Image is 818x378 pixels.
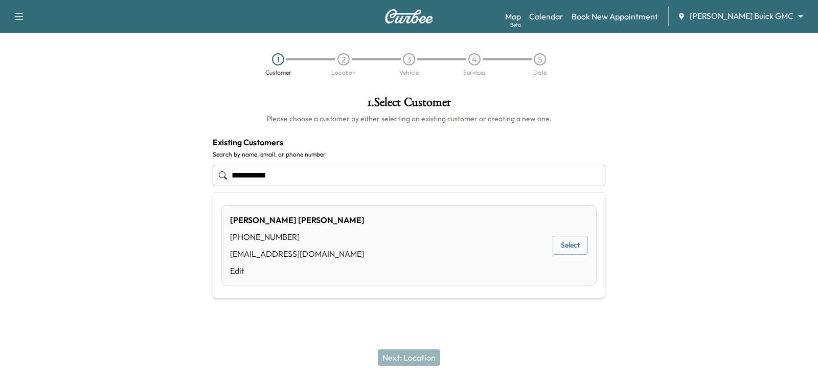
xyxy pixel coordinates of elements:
[384,9,434,24] img: Curbee Logo
[533,70,547,76] div: Date
[534,53,546,65] div: 5
[213,96,605,114] h1: 1 . Select Customer
[230,264,365,277] a: Edit
[463,70,486,76] div: Services
[403,53,415,65] div: 3
[230,248,365,260] div: [EMAIL_ADDRESS][DOMAIN_NAME]
[510,21,521,29] div: Beta
[553,236,588,255] button: Select
[213,150,605,159] label: Search by name, email, or phone number
[572,10,658,23] a: Book New Appointment
[505,10,521,23] a: MapBeta
[272,53,284,65] div: 1
[230,231,365,243] div: [PHONE_NUMBER]
[331,70,356,76] div: Location
[230,214,365,226] div: [PERSON_NAME] [PERSON_NAME]
[690,10,793,22] span: [PERSON_NAME] Buick GMC
[337,53,350,65] div: 2
[399,70,419,76] div: Vehicle
[529,10,563,23] a: Calendar
[468,53,481,65] div: 4
[213,114,605,124] h6: Please choose a customer by either selecting an existing customer or creating a new one.
[213,136,605,148] h4: Existing Customers
[265,70,291,76] div: Customer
